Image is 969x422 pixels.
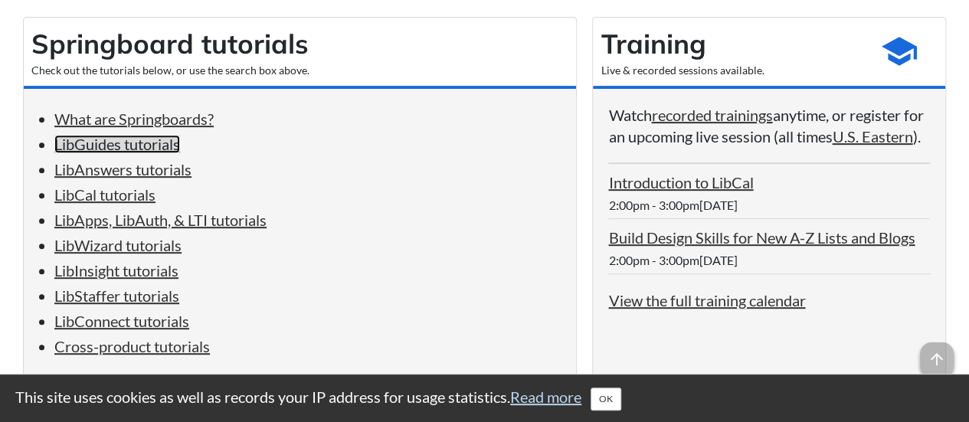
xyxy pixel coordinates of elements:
a: Cross-product tutorials [54,337,210,355]
a: Introduction to LibCal [608,173,753,191]
h2: Training [601,25,861,63]
a: View the full training calendar [608,291,805,309]
h2: Springboard tutorials [31,25,568,63]
div: Live & recorded sessions available. [601,63,861,78]
a: LibAnswers tutorials [54,160,192,178]
a: LibCal tutorials [54,185,155,204]
a: LibWizard tutorials [54,236,182,254]
a: Build Design Skills for New A-Z Lists and Blogs [608,228,915,247]
a: arrow_upward [920,344,954,362]
a: recorded trainings [651,106,772,124]
a: LibApps, LibAuth, & LTI tutorials [54,211,267,229]
div: Check out the tutorials below, or use the search box above. [31,63,568,78]
a: LibConnect tutorials [54,312,189,330]
a: Read more [510,388,581,406]
a: U.S. Eastern [832,127,912,146]
span: 2:00pm - 3:00pm[DATE] [608,253,737,267]
span: school [880,32,918,70]
button: Close [591,388,621,411]
a: LibGuides tutorials [54,135,180,153]
a: LibStaffer tutorials [54,286,179,305]
a: What are Springboards? [54,110,214,128]
p: Watch anytime, or register for an upcoming live session (all times ). [608,104,930,147]
a: LibInsight tutorials [54,261,178,280]
span: arrow_upward [920,342,954,376]
span: 2:00pm - 3:00pm[DATE] [608,198,737,212]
